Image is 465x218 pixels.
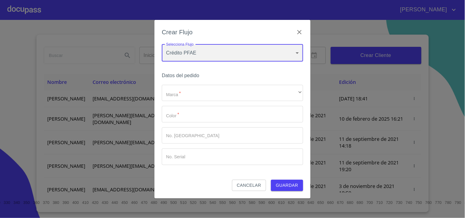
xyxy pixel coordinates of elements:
[162,44,303,62] div: Crédito PFAE
[162,27,193,37] h6: Crear Flujo
[162,85,303,101] div: ​
[276,182,298,189] span: Guardar
[162,71,303,80] h6: Datos del pedido
[237,182,261,189] span: Cancelar
[232,180,266,191] button: Cancelar
[271,180,303,191] button: Guardar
